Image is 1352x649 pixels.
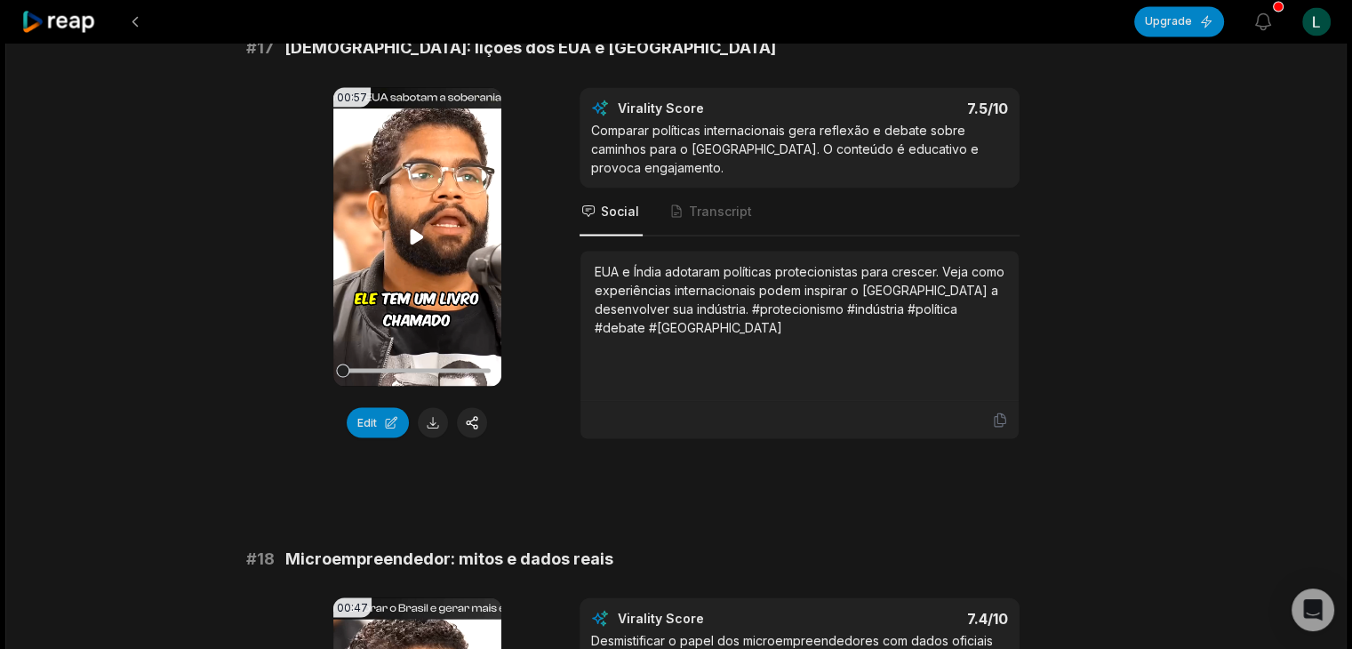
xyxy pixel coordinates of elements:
[689,202,752,220] span: Transcript
[595,261,1004,336] div: EUA e Índia adotaram políticas protecionistas para crescer. Veja como experiências internacionais...
[1134,6,1224,36] button: Upgrade
[817,99,1008,116] div: 7.5 /10
[580,188,1020,236] nav: Tabs
[618,99,809,116] div: Virality Score
[284,36,776,60] span: [DEMOGRAPHIC_DATA]: lições dos EUA e [GEOGRAPHIC_DATA]
[591,120,1008,176] div: Comparar políticas internacionais gera reflexão e debate sobre caminhos para o [GEOGRAPHIC_DATA]....
[347,407,409,437] button: Edit
[285,546,613,571] span: Microempreendedor: mitos e dados reais
[246,36,274,60] span: # 17
[601,202,639,220] span: Social
[1292,589,1334,631] div: Open Intercom Messenger
[817,609,1008,627] div: 7.4 /10
[246,546,275,571] span: # 18
[618,609,809,627] div: Virality Score
[333,87,501,386] video: Your browser does not support mp4 format.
